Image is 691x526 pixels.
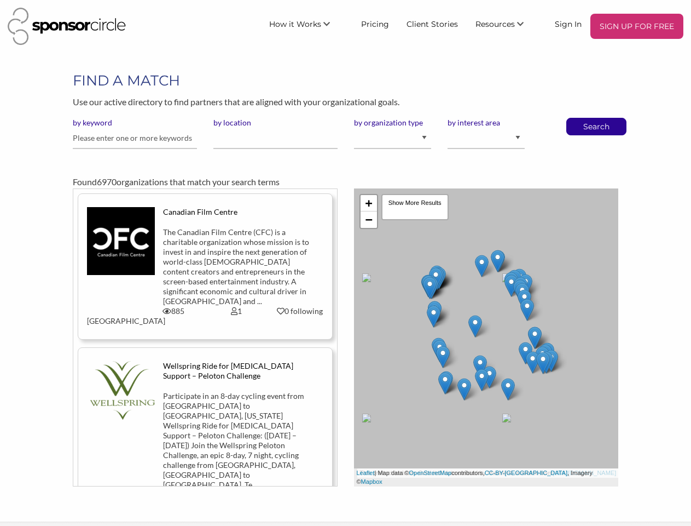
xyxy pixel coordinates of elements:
[73,175,619,188] div: Found organizations that match your search terms
[361,195,377,211] a: Zoom in
[381,194,449,220] div: Show More Results
[87,361,155,420] img: wgkeavk01u56rftp6wvv
[97,176,117,187] span: 6970
[163,391,310,490] div: Participate in an 8-day cycling event from [GEOGRAPHIC_DATA] to [GEOGRAPHIC_DATA], [US_STATE] Wel...
[163,361,310,381] div: Wellspring Ride for [MEDICAL_DATA] Support – Peloton Challenge
[205,306,268,316] div: 1
[546,14,590,33] a: Sign In
[87,207,323,326] a: Canadian Film Centre The Canadian Film Centre (CFC) is a charitable organization whose mission is...
[73,118,197,128] label: by keyword
[485,470,567,476] a: CC-BY-[GEOGRAPHIC_DATA]
[357,470,375,476] a: Leaflet
[79,306,142,326] div: [GEOGRAPHIC_DATA]
[276,306,323,316] div: 0 following
[352,14,398,33] a: Pricing
[87,207,155,275] img: tys7ftntgowgismeyatu
[73,95,619,109] p: Use our active directory to find partners that are aligned with your organizational goals.
[260,14,352,39] li: How it Works
[354,118,431,128] label: by organization type
[361,478,382,485] a: Mapbox
[409,470,451,476] a: OpenStreetMap
[595,18,679,35] p: SIGN UP FOR FREE
[213,118,338,128] label: by location
[163,207,310,217] div: Canadian Film Centre
[578,118,614,135] button: Search
[354,468,619,487] div: | Map data © contributors, , Imagery ©
[8,8,126,45] img: Sponsor Circle Logo
[475,19,515,29] span: Resources
[163,227,310,306] div: The Canadian Film Centre (CFC) is a charitable organization whose mission is to invest in and ins...
[73,128,197,149] input: Please enter one or more keywords
[269,19,321,29] span: How it Works
[448,118,525,128] label: by interest area
[361,211,377,228] a: Zoom out
[467,14,546,39] li: Resources
[73,71,619,90] h1: FIND A MATCH
[398,14,467,33] a: Client Stories
[142,306,205,316] div: 885
[87,361,323,510] a: Wellspring Ride for [MEDICAL_DATA] Support – Peloton Challenge Participate in an 8-day cycling ev...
